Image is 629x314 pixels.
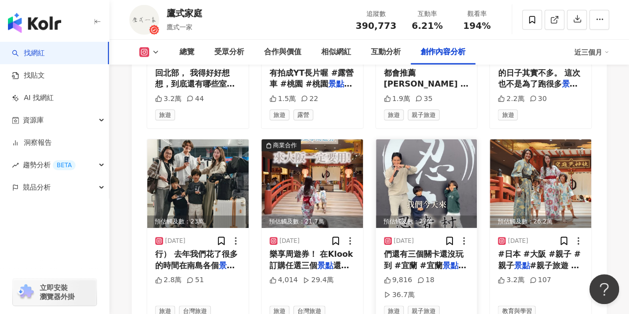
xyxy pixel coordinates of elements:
div: 9,816 [384,275,412,285]
div: [DATE] [165,237,185,245]
div: 總覽 [180,46,194,58]
span: 6.21% [412,21,443,31]
div: 近三個月 [574,44,609,60]
img: KOL Avatar [129,5,159,35]
div: 追蹤數 [356,9,396,19]
div: [DATE] [508,237,528,245]
div: post-image預估觸及數：26.2萬 [490,139,591,228]
div: 受眾分析 [214,46,244,58]
img: logo [8,13,61,33]
span: 194% [463,21,491,31]
span: 的日子其實不多。 這次也不是為了跑很多 [498,68,580,89]
span: #親子旅遊 #日本旅行 [498,261,579,281]
span: 們還有三個關卡還沒玩到 #宜蘭 #宜蘭 [384,249,463,270]
div: post-image商業合作預估觸及數：21.7萬 [262,139,363,228]
div: 預估觸及數：21.7萬 [262,215,363,228]
div: 22 [301,94,318,104]
mark: 景點 [317,261,333,270]
mark: 景點 [442,261,466,270]
div: 合作與價值 [264,46,301,58]
img: post-image [262,139,363,228]
a: AI 找網紅 [12,93,54,103]
div: 107 [530,275,551,285]
a: 洞察報告 [12,138,52,148]
mark: 景點 [219,261,235,270]
img: post-image [376,139,477,228]
span: 旅遊 [155,109,175,120]
a: chrome extension立即安裝 瀏覽器外掛 [13,279,96,306]
div: 商業合作 [273,140,297,150]
div: BETA [53,160,76,170]
span: 行） 去年我們花了很多的時間在南島各個 [155,249,238,270]
div: 鷹式家庭 [167,7,202,19]
span: 親子旅遊 [408,109,440,120]
div: [DATE] [394,237,414,245]
span: 資源庫 [23,109,44,131]
img: chrome extension [16,284,35,300]
div: [DATE] [279,237,300,245]
div: 2.2萬 [498,94,524,104]
div: 1.5萬 [270,94,296,104]
span: 旅遊 [384,109,404,120]
mark: 景點 [514,261,530,270]
span: rise [12,162,19,169]
span: 都會推薦[PERSON_NAME] 因為動物互動的活動多，親子 [384,68,468,111]
span: 競品分析 [23,176,51,199]
span: 立即安裝 瀏覽器外掛 [40,283,75,301]
div: 互動分析 [371,46,401,58]
div: 44 [186,94,204,104]
div: 預估觸及數：23萬 [147,215,249,228]
div: 2.8萬 [155,275,181,285]
div: 3.2萬 [498,275,524,285]
div: 預估觸及數：27萬 [376,215,477,228]
span: 露營 [293,109,313,120]
mark: 景點 [328,79,352,89]
div: 35 [415,94,433,104]
span: 樂享周遊券！ 在Klook訂購任選三個 [270,249,353,270]
div: 創作內容分析 [421,46,465,58]
div: 4,014 [270,275,298,285]
iframe: Help Scout Beacon - Open [589,274,619,304]
span: 旅遊 [498,109,518,120]
div: 29.4萬 [303,275,334,285]
span: 有拍成YT長片喔 #露營車 #桃園 #桃園 [270,68,354,89]
div: 3.2萬 [155,94,181,104]
span: 鷹式一家 [167,23,192,31]
img: post-image [490,139,591,228]
div: 36.7萬 [384,290,415,300]
div: 互動率 [408,9,446,19]
div: 觀看率 [458,9,496,19]
span: 還送特快HARUKA車票再送eSIM [270,261,349,293]
div: 30 [530,94,547,104]
span: #日本 #大阪 #親子 #親子 [498,249,580,270]
div: 預估觸及數：26.2萬 [490,215,591,228]
div: 1.9萬 [384,94,410,104]
a: 找貼文 [12,71,45,81]
span: 旅遊 [270,109,289,120]
div: post-image預估觸及數：27萬 [376,139,477,228]
span: 390,773 [356,20,396,31]
div: 51 [186,275,204,285]
img: post-image [147,139,249,228]
div: 相似網紅 [321,46,351,58]
div: 18 [417,275,435,285]
a: search找網紅 [12,48,45,58]
span: 回北部， 我得好好想想，到底還有哪些室內 [155,68,235,89]
span: 趨勢分析 [23,154,76,176]
div: post-image預估觸及數：23萬 [147,139,249,228]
